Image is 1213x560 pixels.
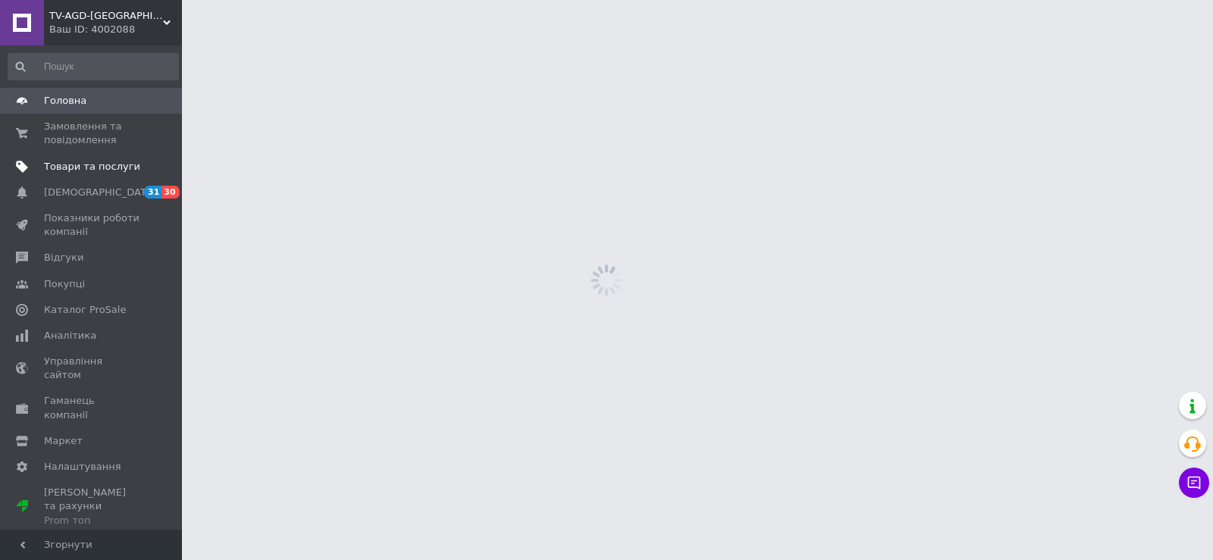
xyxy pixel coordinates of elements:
[44,394,140,421] span: Гаманець компанії
[44,434,83,448] span: Маркет
[44,329,96,343] span: Аналітика
[44,211,140,239] span: Показники роботи компанії
[44,251,83,264] span: Відгуки
[44,160,140,174] span: Товари та послуги
[44,460,121,474] span: Налаштування
[1179,468,1209,498] button: Чат з покупцем
[161,186,179,199] span: 30
[44,355,140,382] span: Управління сайтом
[44,486,140,527] span: [PERSON_NAME] та рахунки
[44,94,86,108] span: Головна
[44,120,140,147] span: Замовлення та повідомлення
[49,23,182,36] div: Ваш ID: 4002088
[8,53,179,80] input: Пошук
[44,514,140,527] div: Prom топ
[44,303,126,317] span: Каталог ProSale
[44,186,156,199] span: [DEMOGRAPHIC_DATA]
[49,9,163,23] span: TV-AGD-SAD-GOROG
[144,186,161,199] span: 31
[44,277,85,291] span: Покупці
